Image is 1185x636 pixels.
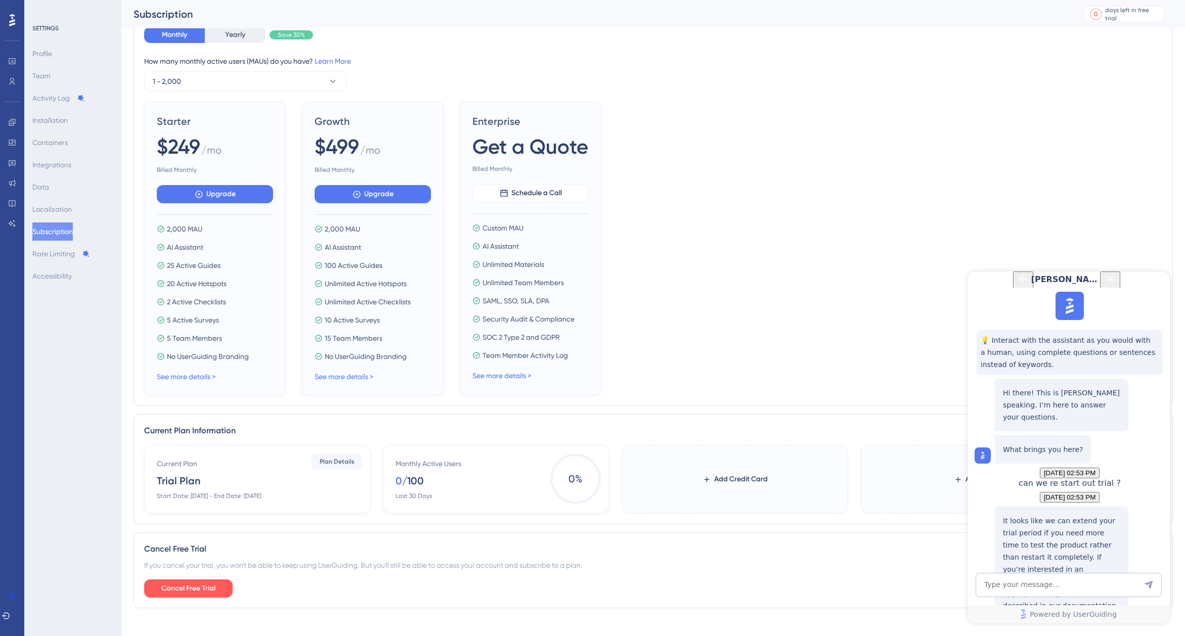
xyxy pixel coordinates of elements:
button: Team [32,67,51,85]
a: See more details > [157,373,215,381]
div: Monthly Active Users [396,458,461,470]
button: Localization [32,200,72,218]
button: Profile [32,44,52,63]
button: Subscription [32,222,73,241]
span: Save 30% [278,31,305,39]
button: Monthly [144,27,205,43]
div: Current Plan Information [144,425,1162,437]
span: Unlimited Active Checklists [325,296,411,308]
div: Trial Plan [157,474,200,488]
span: / mo [360,143,380,162]
button: Yearly [205,27,266,43]
div: If you cancel your trial, you won't be able to keep using UserGuiding. But you'll still be able t... [144,559,1162,571]
a: See more details > [315,373,373,381]
span: Custom MAU [482,222,523,234]
span: AI Assistant [167,241,203,253]
span: Billed Monthly [157,166,273,174]
span: Security Audit & Compliance [482,313,575,325]
button: Containers [32,133,68,152]
span: $249 [157,132,200,161]
div: Current Plan [157,458,197,470]
span: 2 Active Checklists [167,296,226,308]
button: Installation [32,111,68,129]
span: AI Assistant [325,241,361,253]
button: Rate Limiting [32,245,90,263]
div: Subscription [134,7,1059,21]
span: Upgrade [364,188,393,200]
button: Integrations [32,156,71,174]
button: Data [32,178,49,196]
button: Add Credit Card [686,470,784,488]
button: Upgrade [157,185,273,203]
div: SETTINGS [32,24,114,32]
span: 2,000 MAU [325,223,360,235]
button: 1 - 2,000 [144,71,346,92]
span: 5 Active Surveys [167,314,219,326]
div: Send Message [176,308,186,319]
span: SAML, SSO, SLA, DPA [482,295,549,307]
span: 1 - 2,000 [153,75,181,87]
span: 5 Team Members [167,332,222,344]
div: Start Date: [DATE] - End Date: [DATE] [157,492,261,500]
span: Add-ons [965,473,994,485]
button: Add-ons [938,470,1010,488]
button: Upgrade [315,185,431,203]
span: Plan Details [320,458,355,466]
div: 0 [1094,10,1098,18]
span: Get a Quote [472,132,588,161]
div: Cancel Free Trial [144,543,1162,555]
a: See more details > [472,372,531,380]
span: Starter [157,114,273,128]
span: $499 [315,132,359,161]
span: Cancel Free Trial [161,582,215,595]
span: Unlimited Active Hotspots [325,278,407,290]
span: 25 Active Guides [167,259,221,271]
span: Team Member Activity Log [482,349,568,361]
span: 100 Active Guides [325,259,382,271]
span: Schedule a Call [511,187,562,199]
span: Unlimited Materials [482,258,544,270]
div: / 100 [402,474,424,488]
span: 2,000 MAU [167,223,202,235]
div: How many monthly active users (MAUs) do you have? [144,55,1162,67]
span: 10 Active Surveys [325,314,380,326]
span: AI Assistant [482,240,519,252]
span: Enterprise [472,114,589,128]
button: Accessibility [32,267,72,285]
button: Cancel Free Trial [144,579,233,598]
button: Plan Details [312,453,362,470]
span: No UserGuiding Branding [167,350,249,362]
div: Last 30 Days [396,492,432,500]
span: Billed Monthly [315,166,431,174]
span: Growth [315,114,431,128]
a: Learn More [315,57,351,65]
span: Powered by UserGuiding [62,337,149,349]
p: It looks like we can extend your trial period if you need more time to test the product rather th... [35,243,153,352]
div: 0 [396,474,402,488]
span: 0 % [550,453,601,504]
span: Add Credit Card [714,473,768,485]
textarea: AI Assistant Text Input [8,301,194,326]
span: Upgrade [206,188,236,200]
span: / mo [201,143,222,162]
button: Activity Log [32,89,85,107]
button: Schedule a Call [472,184,589,202]
span: Billed Monthly [472,165,589,173]
span: 15 Team Members [325,332,382,344]
div: days left in free trial [1105,6,1161,22]
span: 20 Active Hotspots [167,278,227,290]
span: Unlimited Team Members [482,277,564,289]
iframe: UserGuiding AI Assistant [968,271,1170,623]
span: No UserGuiding Branding [325,350,407,362]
